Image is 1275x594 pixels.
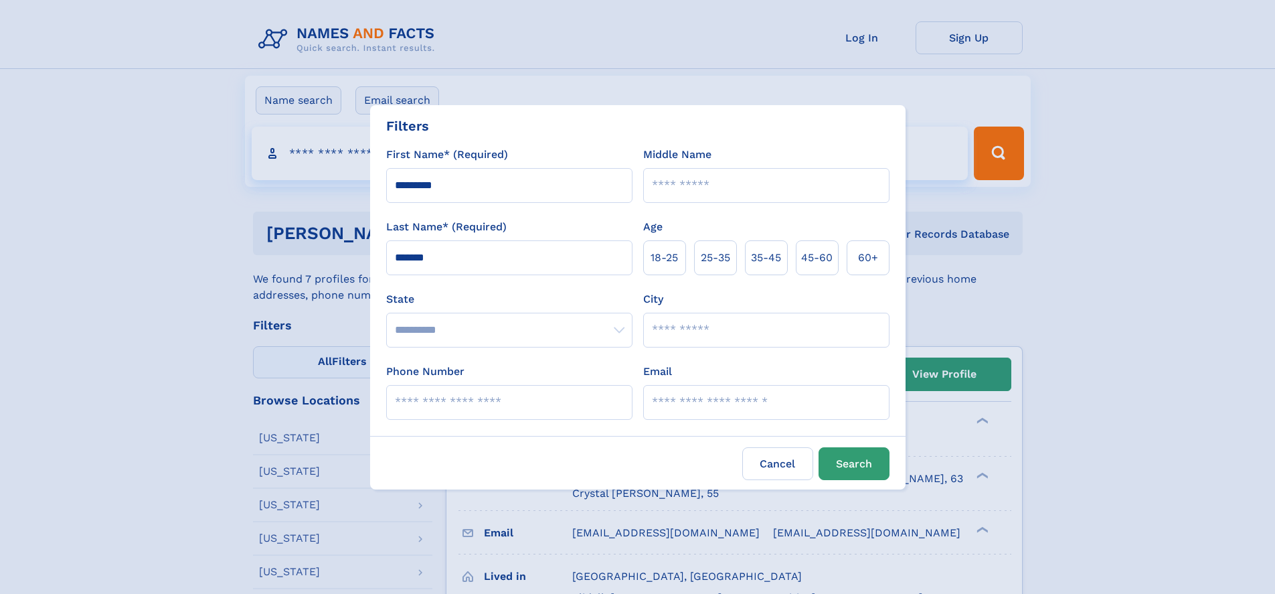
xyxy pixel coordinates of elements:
span: 35‑45 [751,250,781,266]
label: Email [643,364,672,380]
label: Phone Number [386,364,464,380]
label: Age [643,219,663,235]
label: Cancel [742,447,813,480]
label: Last Name* (Required) [386,219,507,235]
span: 60+ [858,250,878,266]
button: Search [819,447,889,480]
label: City [643,291,663,307]
label: First Name* (Required) [386,147,508,163]
label: State [386,291,632,307]
span: 18‑25 [651,250,678,266]
span: 25‑35 [701,250,730,266]
span: 45‑60 [801,250,833,266]
label: Middle Name [643,147,711,163]
div: Filters [386,116,429,136]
